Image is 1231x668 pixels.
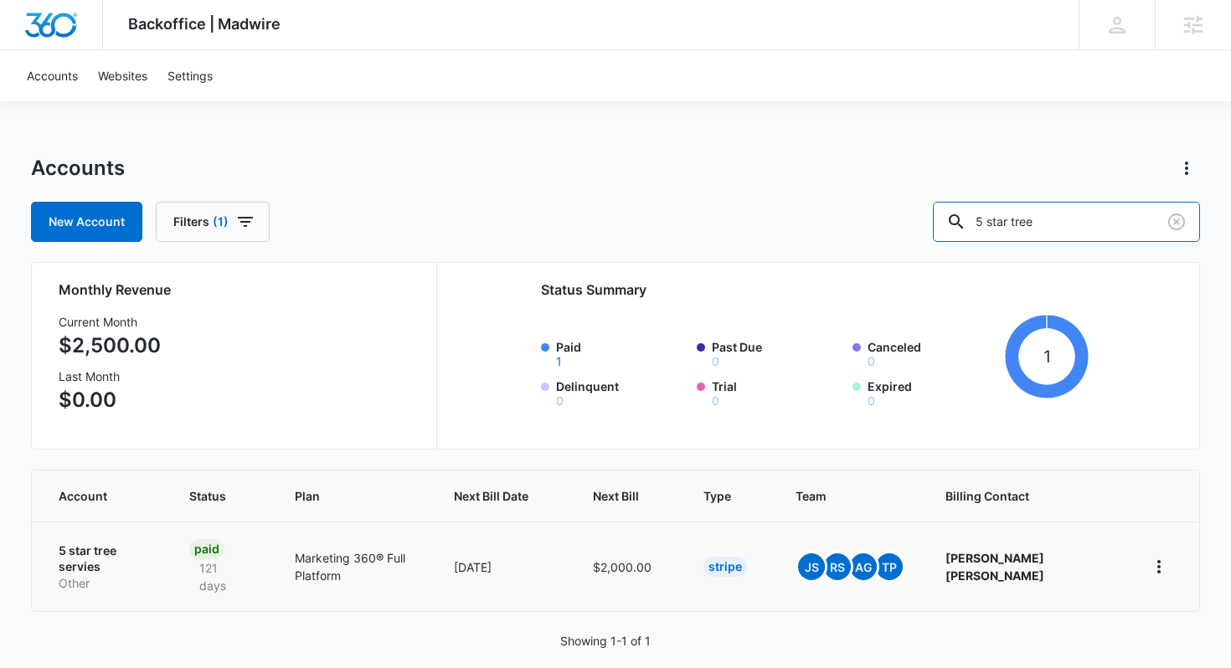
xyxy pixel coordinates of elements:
[31,156,125,181] h1: Accounts
[88,50,157,101] a: Websites
[185,99,282,110] div: Keywords by Traffic
[434,522,573,611] td: [DATE]
[157,50,223,101] a: Settings
[189,487,230,505] span: Status
[59,331,161,361] p: $2,500.00
[703,557,747,577] div: Stripe
[27,44,40,57] img: website_grey.svg
[796,487,881,505] span: Team
[45,97,59,110] img: tab_domain_overview_orange.svg
[541,280,1089,300] h2: Status Summary
[156,202,270,242] button: Filters(1)
[128,15,281,33] span: Backoffice | Madwire
[850,553,877,580] span: AG
[876,553,903,580] span: TP
[44,44,184,57] div: Domain: [DOMAIN_NAME]
[1146,553,1172,580] button: home
[213,216,229,228] span: (1)
[556,338,687,367] label: Paid
[27,27,40,40] img: logo_orange.svg
[560,632,651,650] p: Showing 1-1 of 1
[59,575,149,592] p: Other
[1043,347,1051,367] tspan: 1
[1163,208,1190,235] button: Clear
[295,549,414,584] p: Marketing 360® Full Platform
[573,522,683,611] td: $2,000.00
[59,280,416,300] h2: Monthly Revenue
[703,487,731,505] span: Type
[189,539,224,559] div: Paid
[59,542,149,575] p: 5 star tree servies
[189,559,255,594] p: 121 days
[295,487,414,505] span: Plan
[556,356,562,367] button: Paid
[945,551,1044,583] strong: [PERSON_NAME] [PERSON_NAME]
[868,378,998,407] label: Expired
[59,487,125,505] span: Account
[47,27,82,40] div: v 4.0.25
[59,542,149,592] a: 5 star tree serviesOther
[59,385,161,415] p: $0.00
[59,313,161,331] h3: Current Month
[712,338,842,367] label: Past Due
[868,338,998,367] label: Canceled
[1173,155,1200,182] button: Actions
[167,97,180,110] img: tab_keywords_by_traffic_grey.svg
[798,553,825,580] span: JS
[59,367,161,385] h3: Last Month
[945,487,1105,505] span: Billing Contact
[64,99,150,110] div: Domain Overview
[454,487,528,505] span: Next Bill Date
[17,50,88,101] a: Accounts
[31,202,142,242] a: New Account
[593,487,639,505] span: Next Bill
[824,553,851,580] span: RS
[556,378,687,407] label: Delinquent
[712,378,842,407] label: Trial
[933,202,1200,242] input: Search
